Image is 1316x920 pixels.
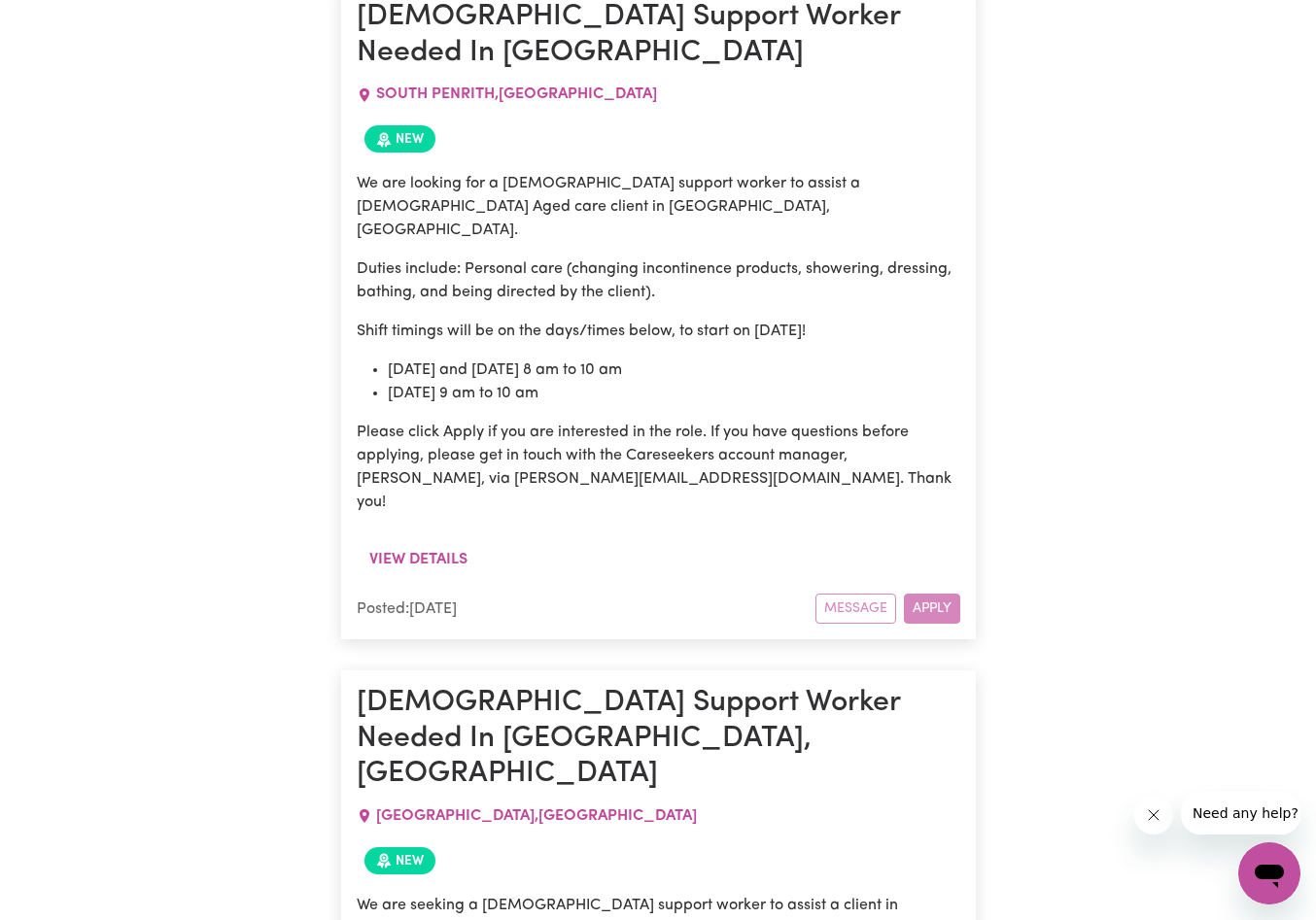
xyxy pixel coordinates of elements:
p: Duties include: Personal care (changing incontinence products, showering, dressing, bathing, and ... [357,257,960,304]
span: [GEOGRAPHIC_DATA] , [GEOGRAPHIC_DATA] [376,808,697,824]
span: SOUTH PENRITH , [GEOGRAPHIC_DATA] [376,86,657,102]
li: [DATE] and [DATE] 8 am to 10 am [388,358,960,382]
p: Shift timings will be on the days/times below, to start on [DATE]! [357,320,960,343]
iframe: Button to launch messaging window [1238,842,1300,904]
button: View details [357,541,480,578]
span: Job posted within the last 30 days [364,847,435,874]
span: Job posted within the last 30 days [364,125,435,153]
p: Please click Apply if you are interested in the role. If you have questions before applying, plea... [357,421,960,514]
p: We are looking for a [DEMOGRAPHIC_DATA] support worker to assist a [DEMOGRAPHIC_DATA] Aged care c... [357,172,960,242]
iframe: Close message [1134,796,1173,835]
div: Posted: [DATE] [357,597,815,621]
li: [DATE] 9 am to 10 am [388,382,960,405]
h1: [DEMOGRAPHIC_DATA] Support Worker Needed In [GEOGRAPHIC_DATA], [GEOGRAPHIC_DATA] [357,686,960,792]
iframe: Message from company [1181,792,1300,835]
